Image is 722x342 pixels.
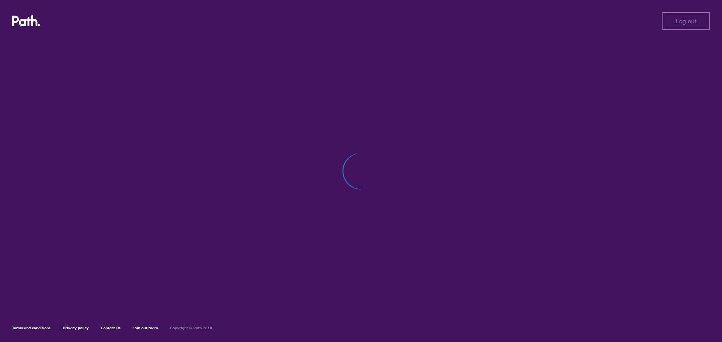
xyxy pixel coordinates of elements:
h6: Copyright © Path 2018 [170,326,212,330]
span: Log out [676,18,696,24]
button: Log out [662,12,710,30]
a: Contact Us [101,325,121,330]
a: Privacy policy [63,325,89,330]
a: Terms and conditions [12,325,51,330]
a: Join our team [133,325,158,330]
